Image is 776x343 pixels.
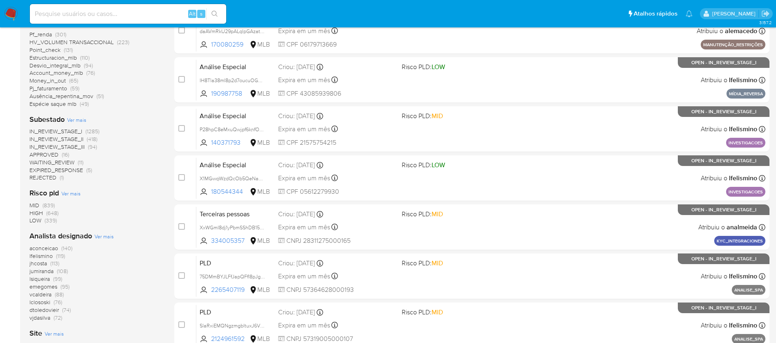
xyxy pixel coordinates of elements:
a: Notificações [686,10,693,17]
span: 3.157.2 [759,19,772,26]
span: Atalhos rápidos [634,9,677,18]
span: s [200,10,202,18]
input: Pesquise usuários ou casos... [30,9,226,19]
p: adriano.brito@mercadolivre.com [712,10,758,18]
button: search-icon [206,8,223,20]
a: Sair [761,9,770,18]
span: Alt [189,10,196,18]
